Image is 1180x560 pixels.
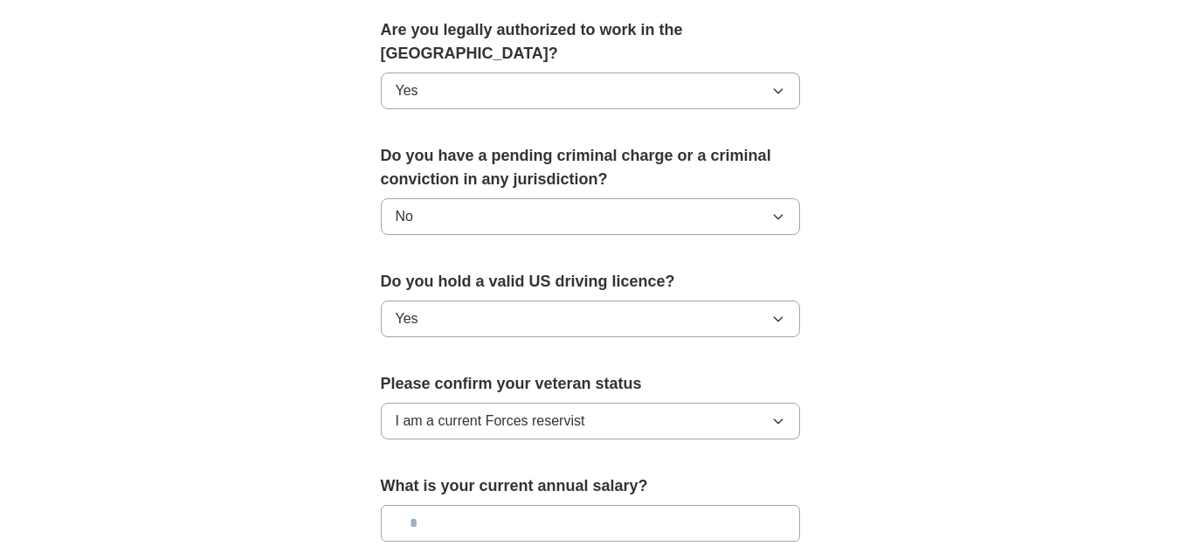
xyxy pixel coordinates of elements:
span: I am a current Forces reservist [396,411,585,432]
span: Yes [396,80,418,101]
label: What is your current annual salary? [381,474,800,498]
label: Please confirm your veteran status [381,372,800,396]
label: Are you legally authorized to work in the [GEOGRAPHIC_DATA]? [381,18,800,66]
span: Yes [396,308,418,329]
button: I am a current Forces reservist [381,403,800,439]
button: Yes [381,301,800,337]
button: Yes [381,73,800,109]
span: No [396,206,413,227]
button: No [381,198,800,235]
label: Do you hold a valid US driving licence? [381,270,800,294]
label: Do you have a pending criminal charge or a criminal conviction in any jurisdiction? [381,144,800,191]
